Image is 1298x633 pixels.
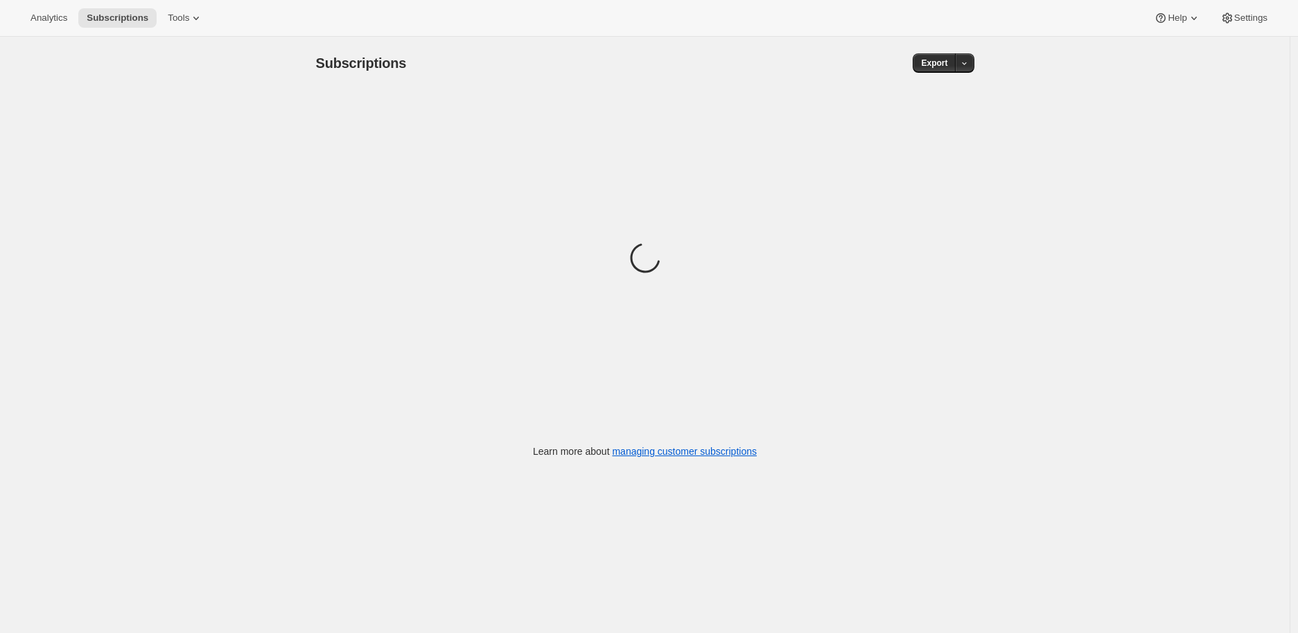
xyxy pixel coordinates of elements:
[87,12,148,24] span: Subscriptions
[533,444,757,458] p: Learn more about
[1212,8,1276,28] button: Settings
[316,55,407,71] span: Subscriptions
[921,58,947,69] span: Export
[159,8,211,28] button: Tools
[30,12,67,24] span: Analytics
[1146,8,1209,28] button: Help
[612,446,757,457] a: managing customer subscriptions
[1168,12,1186,24] span: Help
[22,8,76,28] button: Analytics
[913,53,956,73] button: Export
[78,8,157,28] button: Subscriptions
[1234,12,1268,24] span: Settings
[168,12,189,24] span: Tools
